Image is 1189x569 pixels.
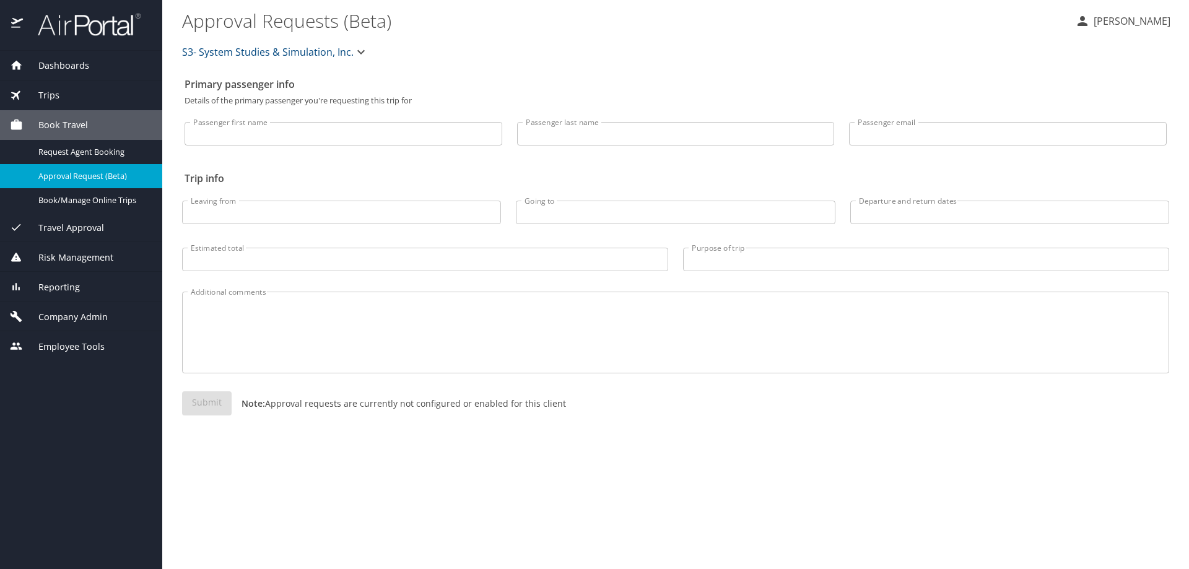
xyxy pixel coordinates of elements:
[177,40,373,64] button: S3- System Studies & Simulation, Inc.
[185,74,1167,94] h2: Primary passenger info
[1070,10,1175,32] button: [PERSON_NAME]
[38,170,147,182] span: Approval Request (Beta)
[23,340,105,354] span: Employee Tools
[23,251,113,264] span: Risk Management
[242,397,265,409] strong: Note:
[38,194,147,206] span: Book/Manage Online Trips
[185,97,1167,105] p: Details of the primary passenger you're requesting this trip for
[1090,14,1170,28] p: [PERSON_NAME]
[24,12,141,37] img: airportal-logo.png
[185,168,1167,188] h2: Trip info
[23,221,104,235] span: Travel Approval
[182,1,1065,40] h1: Approval Requests (Beta)
[232,397,566,410] p: Approval requests are currently not configured or enabled for this client
[23,89,59,102] span: Trips
[23,280,80,294] span: Reporting
[182,43,354,61] span: S3- System Studies & Simulation, Inc.
[38,146,147,158] span: Request Agent Booking
[23,118,88,132] span: Book Travel
[11,12,24,37] img: icon-airportal.png
[23,310,108,324] span: Company Admin
[23,59,89,72] span: Dashboards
